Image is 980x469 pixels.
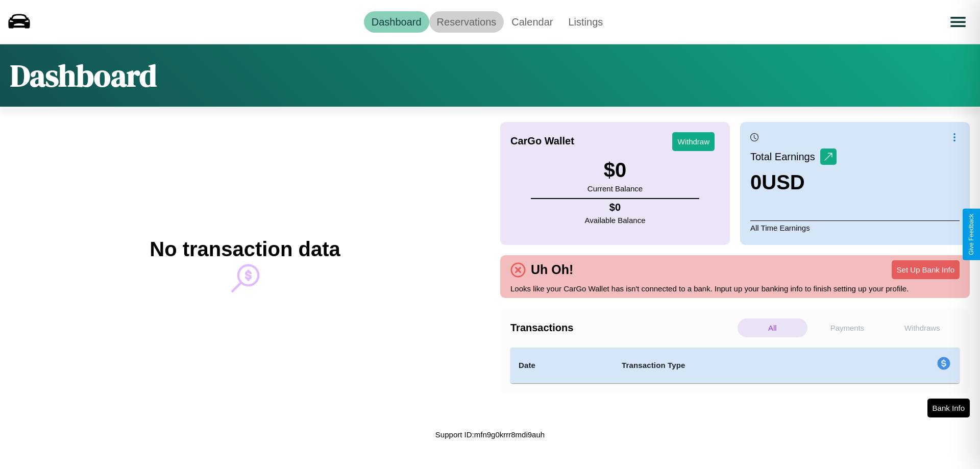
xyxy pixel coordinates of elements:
h4: Transaction Type [622,359,853,372]
p: Available Balance [585,213,646,227]
button: Bank Info [927,399,970,417]
a: Dashboard [364,11,429,33]
p: Looks like your CarGo Wallet has isn't connected to a bank. Input up your banking info to finish ... [510,282,960,295]
p: Withdraws [887,318,957,337]
h2: No transaction data [150,238,340,261]
div: Give Feedback [968,214,975,255]
h3: $ 0 [587,159,643,182]
h1: Dashboard [10,55,157,96]
button: Open menu [944,8,972,36]
h4: Uh Oh! [526,262,578,277]
p: All [738,318,807,337]
h4: Date [519,359,605,372]
p: Total Earnings [750,147,820,166]
h4: $ 0 [585,202,646,213]
button: Withdraw [672,132,715,151]
a: Calendar [504,11,560,33]
p: Current Balance [587,182,643,195]
table: simple table [510,348,960,383]
h4: Transactions [510,322,735,334]
a: Reservations [429,11,504,33]
h4: CarGo Wallet [510,135,574,147]
h3: 0 USD [750,171,837,194]
p: Payments [813,318,883,337]
p: Support ID: mfn9g0krrr8mdi9auh [435,428,545,441]
a: Listings [560,11,610,33]
button: Set Up Bank Info [892,260,960,279]
p: All Time Earnings [750,220,960,235]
